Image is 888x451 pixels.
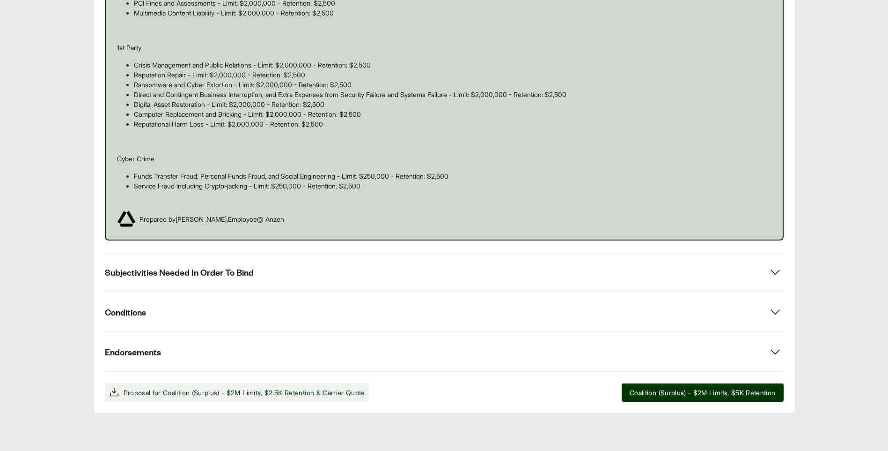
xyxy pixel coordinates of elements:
p: Multimedia Content Liability - Limit: $2,000,000 - Retention: $2,500 [134,8,771,18]
p: Reputation Repair - Limit: $2,000,000 - Retention: $2,500 [134,70,771,80]
span: Subjectivities Needed In Order To Bind [105,266,254,278]
p: Computer Replacement and Bricking - Limit: $2,000,000 - Retention: $2,500 [134,109,771,119]
button: Subjectivities Needed In Order To Bind [105,252,784,292]
p: Service Fraud including Crypto-jacking - Limit: $250,000 - Retention: $2,500 [134,181,771,191]
p: Funds Transfer Fraud, Personal Funds Fraud, and Social Engineering - Limit: $250,000 - Retention:... [134,171,771,181]
span: Proposal for [124,388,365,398]
span: Coalition (Surplus) - $2M Limits, $5K Retention [630,388,775,398]
button: Proposal for Coalition (Surplus) - $2M Limits, $2.5K Retention & Carrier Quote [105,383,369,402]
p: Crisis Management and Public Relations - Limit: $2,000,000 - Retention: $2,500 [134,60,771,70]
span: Endorsements [105,346,161,358]
p: Reputational Harm Loss - Limit: $2,000,000 - Retention: $2,500 [134,119,771,129]
p: Direct and Contingent Business Interruption, and Extra Expenses from Security Failure and Systems... [134,90,771,99]
span: Prepared by [PERSON_NAME] , Employee @ Anzen [139,214,284,224]
p: Digital Asset Restoration - Limit: $2,000,000 - Retention: $2,500 [134,99,771,109]
span: Coalition (Surplus) - $2M Limits, $2.5K Retention [163,389,314,397]
p: Ransomware and Cyber Extortion - Limit: $2,000,000 - Retention: $2,500 [134,80,771,90]
p: Cyber Crime [117,154,771,164]
span: Conditions [105,306,146,318]
p: 1st Party [117,43,771,53]
span: & Carrier Quote [316,389,365,397]
button: Coalition (Surplus) - $2M Limits, $5K Retention [622,383,783,402]
button: Conditions [105,292,784,331]
button: Endorsements [105,332,784,371]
